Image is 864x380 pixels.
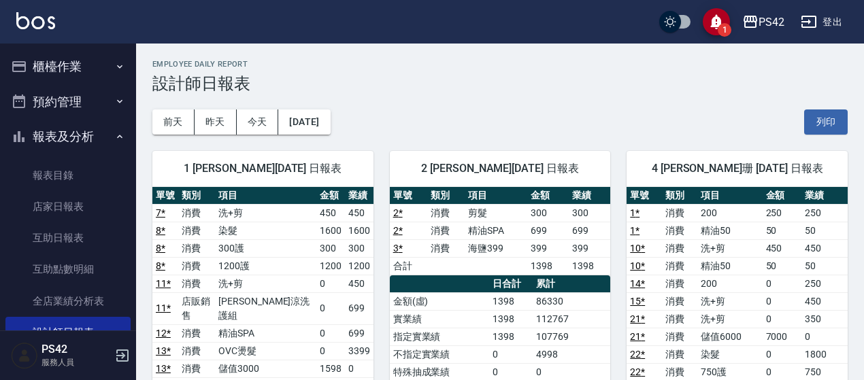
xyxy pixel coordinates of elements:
[627,187,662,205] th: 單號
[178,324,215,342] td: 消費
[527,239,569,257] td: 399
[489,275,533,293] th: 日合計
[465,222,527,239] td: 精油SPA
[662,310,697,328] td: 消費
[345,187,373,205] th: 業績
[795,10,848,35] button: 登出
[763,345,801,363] td: 0
[5,222,131,254] a: 互助日報表
[662,187,697,205] th: 類別
[178,275,215,292] td: 消費
[316,360,345,377] td: 1598
[152,60,848,69] h2: Employee Daily Report
[569,187,610,205] th: 業績
[178,222,215,239] td: 消費
[215,257,316,275] td: 1200護
[703,8,730,35] button: save
[390,187,611,275] table: a dense table
[152,74,848,93] h3: 設計師日報表
[169,162,357,175] span: 1 [PERSON_NAME][DATE] 日報表
[662,275,697,292] td: 消費
[345,342,373,360] td: 3399
[801,275,848,292] td: 250
[801,187,848,205] th: 業績
[662,345,697,363] td: 消費
[763,257,801,275] td: 50
[5,317,131,348] a: 設計師日報表
[5,191,131,222] a: 店家日報表
[697,292,762,310] td: 洗+剪
[16,12,55,29] img: Logo
[533,275,610,293] th: 累計
[316,342,345,360] td: 0
[406,162,595,175] span: 2 [PERSON_NAME][DATE] 日報表
[345,257,373,275] td: 1200
[569,239,610,257] td: 399
[178,342,215,360] td: 消費
[763,310,801,328] td: 0
[759,14,784,31] div: PS42
[801,310,848,328] td: 350
[533,310,610,328] td: 112767
[215,222,316,239] td: 染髮
[178,292,215,324] td: 店販銷售
[527,204,569,222] td: 300
[345,324,373,342] td: 699
[278,109,330,135] button: [DATE]
[763,204,801,222] td: 250
[527,222,569,239] td: 699
[178,204,215,222] td: 消費
[215,292,316,324] td: [PERSON_NAME]涼洗護組
[662,328,697,345] td: 消費
[662,222,697,239] td: 消費
[569,257,610,275] td: 1398
[801,239,848,257] td: 450
[718,23,731,37] span: 1
[763,275,801,292] td: 0
[763,328,801,345] td: 7000
[763,187,801,205] th: 金額
[390,310,489,328] td: 實業績
[427,239,465,257] td: 消費
[215,204,316,222] td: 洗+剪
[345,275,373,292] td: 450
[662,239,697,257] td: 消費
[5,84,131,120] button: 預約管理
[569,222,610,239] td: 699
[11,342,38,369] img: Person
[316,222,345,239] td: 1600
[763,222,801,239] td: 50
[801,222,848,239] td: 50
[527,187,569,205] th: 金額
[489,345,533,363] td: 0
[5,49,131,84] button: 櫃檯作業
[195,109,237,135] button: 昨天
[390,292,489,310] td: 金額(虛)
[737,8,790,36] button: PS42
[697,275,762,292] td: 200
[801,345,848,363] td: 1800
[237,109,279,135] button: 今天
[316,204,345,222] td: 450
[390,187,427,205] th: 單號
[489,292,533,310] td: 1398
[316,257,345,275] td: 1200
[489,328,533,345] td: 1398
[697,204,762,222] td: 200
[41,343,111,356] h5: PS42
[427,187,465,205] th: 類別
[5,254,131,285] a: 互助點數明細
[697,310,762,328] td: 洗+剪
[215,342,316,360] td: OVC燙髮
[763,292,801,310] td: 0
[527,257,569,275] td: 1398
[801,257,848,275] td: 50
[178,187,215,205] th: 類別
[215,275,316,292] td: 洗+剪
[345,360,373,377] td: 0
[316,324,345,342] td: 0
[316,239,345,257] td: 300
[533,345,610,363] td: 4998
[465,204,527,222] td: 剪髮
[215,360,316,377] td: 儲值3000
